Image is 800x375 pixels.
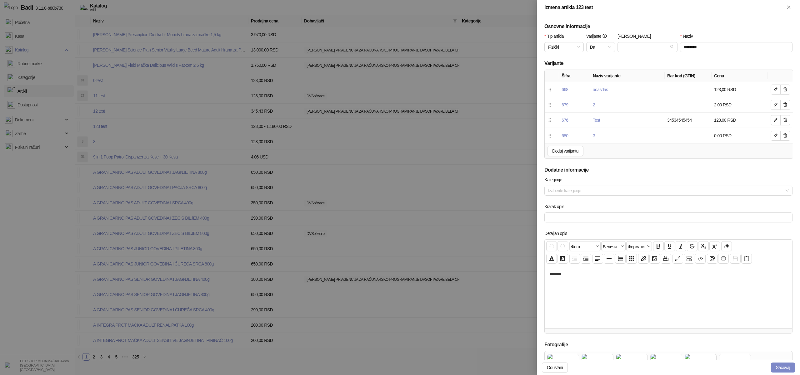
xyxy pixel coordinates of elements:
[721,241,732,251] button: Уклони формат
[593,133,595,138] a: 3
[557,241,568,251] button: Понови
[730,254,741,264] button: Сачувај
[712,113,768,128] td: 123,00 RSD
[548,42,580,52] span: Fizički
[544,23,792,30] h5: Osnovne informacije
[593,87,608,92] a: adasdas
[695,254,706,264] button: Приказ кода
[544,212,792,222] input: Kratak opis
[676,241,686,251] button: Искошено
[626,254,637,264] button: Табела
[615,254,626,264] button: Листа
[626,241,652,251] button: Формати
[544,4,785,11] div: Izmena artikla 123 test
[684,254,694,264] button: Прикажи блокове
[718,254,729,264] button: Штампај
[617,33,655,40] label: Robna marka
[712,70,768,82] th: Cena
[664,241,675,251] button: Подвучено
[569,241,601,251] button: Фонт
[562,102,568,107] a: 679
[661,254,671,264] button: Видео
[649,254,660,264] button: Слика
[569,254,580,264] button: Извлачење
[581,254,591,264] button: Увлачење
[687,241,697,251] button: Прецртано
[621,42,668,52] input: Robna marka
[544,230,571,237] label: Detaljan opis
[771,363,795,373] button: Sačuvaj
[712,128,768,143] td: 0,00 RSD
[665,113,712,128] td: 34534545454
[592,254,603,264] button: Поравнање
[562,118,568,123] a: 676
[544,203,568,210] label: Kratak opis
[562,87,568,92] a: 668
[544,341,792,348] h5: Fotografije
[542,363,568,373] button: Odustani
[680,33,697,40] label: Naziv
[712,82,768,97] td: 123,00 RSD
[559,70,590,82] th: Šifra
[547,146,583,156] button: Dodaj varijantu
[707,254,717,264] button: Преглед
[544,60,792,67] h5: Varijante
[586,33,612,40] label: Varijante
[544,33,568,40] label: Tip artikla
[544,166,792,174] h5: Dodatne informacije
[562,133,568,138] a: 680
[544,176,566,183] label: Kategorije
[741,254,752,264] button: Шаблон
[698,241,709,251] button: Индексирано
[601,241,626,251] button: Величина
[680,42,792,52] input: Naziv
[546,241,557,251] button: Поврати
[672,254,683,264] button: Приказ преко целог екрана
[593,118,600,123] a: Test
[709,241,720,251] button: Експонент
[653,241,664,251] button: Подебљано
[546,254,557,264] button: Боја текста
[590,70,665,82] th: Naziv varijante
[593,102,595,107] a: 2
[557,254,568,264] button: Боја позадине
[638,254,649,264] button: Веза
[604,254,614,264] button: Хоризонтална линија
[665,70,712,82] th: Bar kod (GTIN)
[785,4,792,11] button: Zatvori
[712,97,768,113] td: 2,00 RSD
[590,42,611,52] span: Da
